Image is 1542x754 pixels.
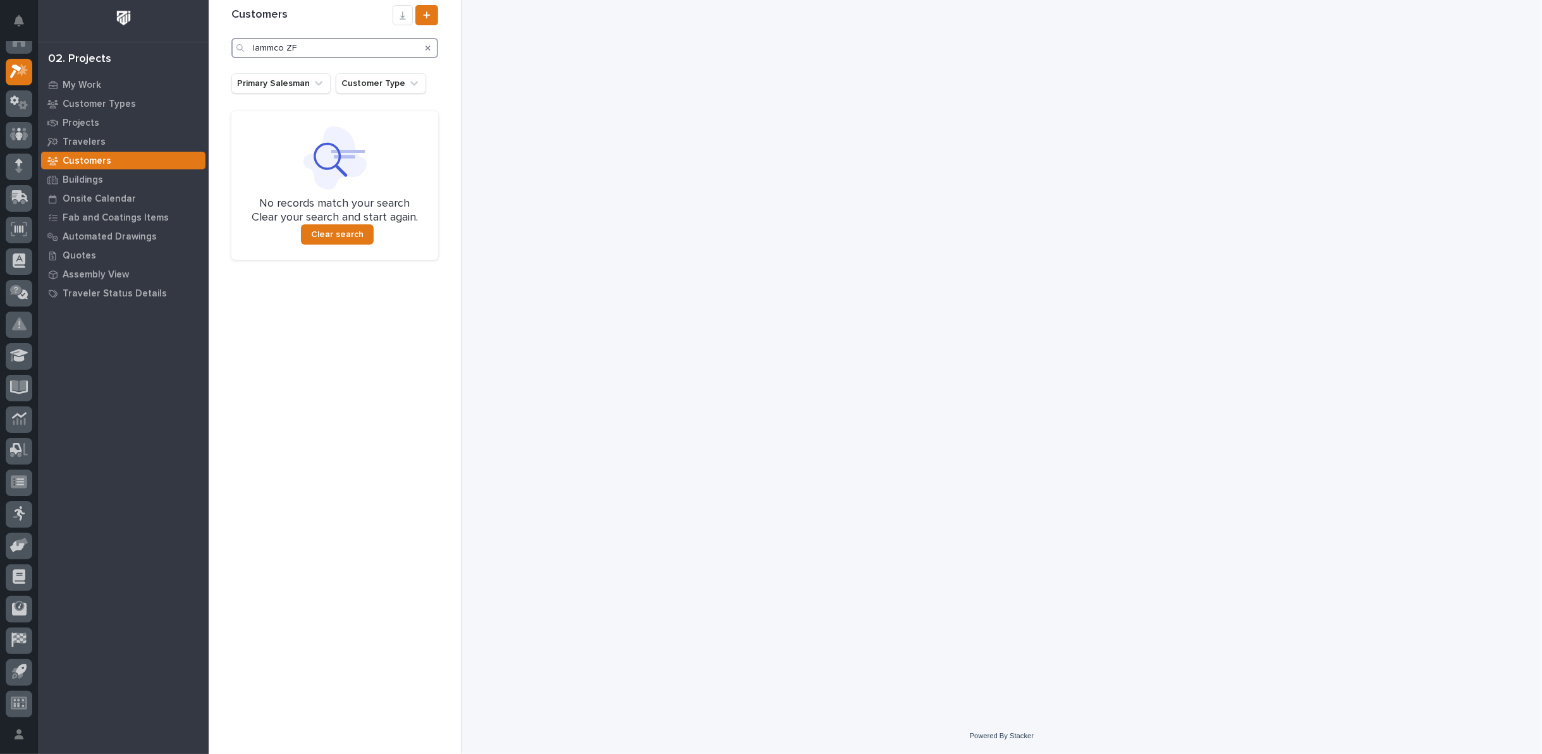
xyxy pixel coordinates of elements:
[63,288,167,300] p: Traveler Status Details
[63,212,169,224] p: Fab and Coatings Items
[63,137,106,148] p: Travelers
[38,170,209,189] a: Buildings
[38,284,209,303] a: Traveler Status Details
[38,246,209,265] a: Quotes
[112,6,135,30] img: Workspace Logo
[63,193,136,205] p: Onsite Calendar
[231,73,331,94] button: Primary Salesman
[63,250,96,262] p: Quotes
[38,113,209,132] a: Projects
[38,75,209,94] a: My Work
[311,229,364,240] span: Clear search
[48,52,111,66] div: 02. Projects
[6,8,32,34] button: Notifications
[38,132,209,151] a: Travelers
[252,211,418,225] p: Clear your search and start again.
[63,269,129,281] p: Assembly View
[301,224,374,245] button: Clear search
[970,732,1034,739] a: Powered By Stacker
[38,151,209,170] a: Customers
[63,155,111,167] p: Customers
[63,174,103,186] p: Buildings
[38,189,209,208] a: Onsite Calendar
[38,208,209,227] a: Fab and Coatings Items
[63,80,101,91] p: My Work
[231,38,438,58] input: Search
[38,94,209,113] a: Customer Types
[16,15,32,35] div: Notifications
[63,118,99,129] p: Projects
[38,265,209,284] a: Assembly View
[63,231,157,243] p: Automated Drawings
[63,99,136,110] p: Customer Types
[231,8,393,22] h1: Customers
[38,227,209,246] a: Automated Drawings
[247,197,423,211] p: No records match your search
[336,73,426,94] button: Customer Type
